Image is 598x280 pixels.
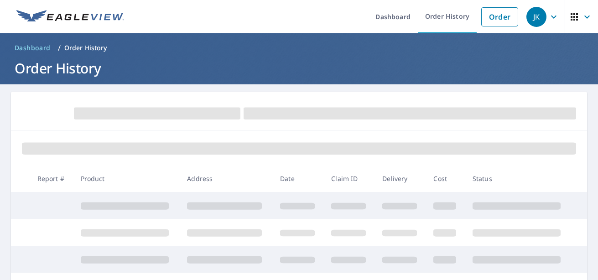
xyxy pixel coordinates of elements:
th: Claim ID [324,165,375,192]
th: Report # [30,165,73,192]
p: Order History [64,43,107,52]
img: EV Logo [16,10,124,24]
a: Dashboard [11,41,54,55]
th: Address [180,165,273,192]
th: Delivery [375,165,426,192]
nav: breadcrumb [11,41,587,55]
th: Cost [426,165,465,192]
th: Date [273,165,324,192]
div: JK [526,7,546,27]
h1: Order History [11,59,587,78]
a: Order [481,7,518,26]
span: Dashboard [15,43,51,52]
th: Product [73,165,180,192]
li: / [58,42,61,53]
th: Status [465,165,572,192]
